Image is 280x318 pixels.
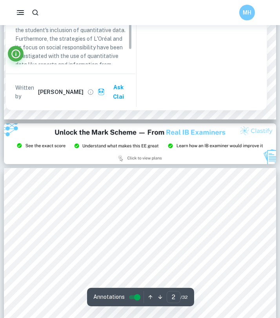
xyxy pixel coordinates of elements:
h6: MH [243,8,252,17]
button: View full profile [85,87,96,98]
img: Ad [4,123,276,164]
span: Annotations [93,293,125,301]
button: Ask Clai [96,80,132,104]
button: MH [239,5,255,20]
p: Written by [15,83,36,101]
h6: [PERSON_NAME] [38,88,84,96]
button: Info [8,46,24,61]
span: / 32 [180,294,188,301]
img: clai.svg [98,88,105,96]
